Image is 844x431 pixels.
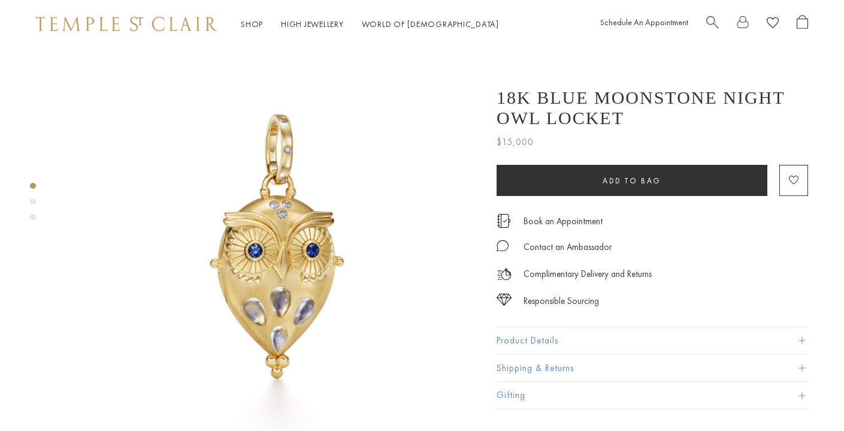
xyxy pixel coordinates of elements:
[497,382,808,409] button: Gifting
[497,240,509,252] img: MessageIcon-01_2.svg
[497,214,511,228] img: icon_appointment.svg
[524,267,652,282] p: Complimentary Delivery and Returns
[497,88,808,128] h1: 18K Blue Moonstone Night Owl Locket
[524,294,599,309] div: Responsible Sourcing
[281,19,344,29] a: High JewelleryHigh Jewellery
[30,180,36,230] div: Product gallery navigation
[524,215,603,228] a: Book an Appointment
[497,165,767,196] button: Add to bag
[36,17,217,31] img: Temple St. Clair
[497,294,512,306] img: icon_sourcing.svg
[797,15,808,34] a: Open Shopping Bag
[241,17,499,32] nav: Main navigation
[767,15,779,34] a: View Wishlist
[497,134,534,150] span: $15,000
[241,19,263,29] a: ShopShop
[784,375,832,419] iframe: Gorgias live chat messenger
[497,355,808,382] button: Shipping & Returns
[362,19,499,29] a: World of [DEMOGRAPHIC_DATA]World of [DEMOGRAPHIC_DATA]
[524,240,612,255] div: Contact an Ambassador
[600,17,688,28] a: Schedule An Appointment
[497,267,512,282] img: icon_delivery.svg
[603,176,661,186] span: Add to bag
[497,327,808,354] button: Product Details
[706,15,719,34] a: Search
